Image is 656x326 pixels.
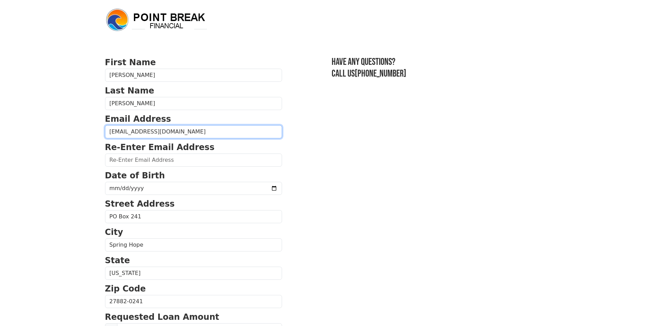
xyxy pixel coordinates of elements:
input: Street Address [105,210,282,223]
img: logo.png [105,8,208,32]
h3: Have any questions? [332,56,551,68]
input: Email Address [105,125,282,138]
h3: Call us [332,68,551,80]
strong: First Name [105,58,156,67]
strong: City [105,227,123,237]
strong: Requested Loan Amount [105,312,219,322]
input: Last Name [105,97,282,110]
input: Zip Code [105,295,282,308]
input: First Name [105,69,282,82]
input: City [105,238,282,251]
strong: Last Name [105,86,154,96]
input: Re-Enter Email Address [105,154,282,167]
strong: Street Address [105,199,175,209]
a: [PHONE_NUMBER] [355,68,406,79]
strong: Zip Code [105,284,146,294]
strong: State [105,256,130,265]
strong: Re-Enter Email Address [105,142,215,152]
strong: Email Address [105,114,171,124]
strong: Date of Birth [105,171,165,180]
